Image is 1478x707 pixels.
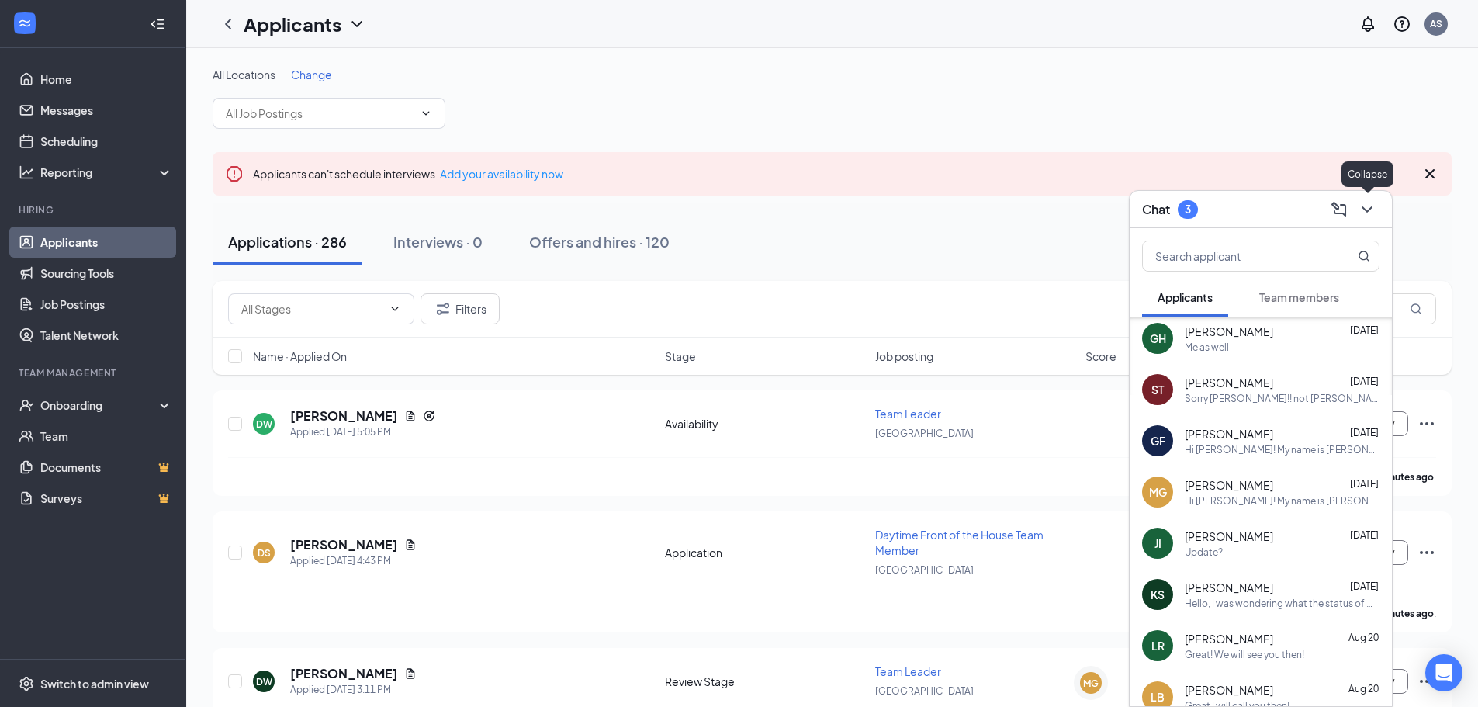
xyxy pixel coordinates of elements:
input: All Stages [241,300,382,317]
a: Messages [40,95,173,126]
svg: Notifications [1359,15,1377,33]
svg: ChevronDown [389,303,401,315]
div: GH [1150,331,1166,346]
div: Me as well [1185,341,1229,354]
div: Hello, I was wondering what the status of my application is as of right now. [1185,597,1379,610]
a: SurveysCrown [40,483,173,514]
a: Applicants [40,227,173,258]
svg: ChevronDown [348,15,366,33]
span: [PERSON_NAME] [1185,477,1273,493]
svg: MagnifyingGlass [1410,303,1422,315]
span: Team members [1259,290,1339,304]
a: DocumentsCrown [40,452,173,483]
span: Aug 20 [1348,632,1379,643]
span: [DATE] [1350,324,1379,336]
div: Onboarding [40,397,160,413]
div: ST [1151,382,1164,397]
span: Team Leader [875,664,941,678]
span: [PERSON_NAME] [1185,375,1273,390]
div: Open Intercom Messenger [1425,654,1462,691]
span: All Locations [213,68,275,81]
div: AS [1430,17,1442,30]
svg: Ellipses [1417,414,1436,433]
span: [PERSON_NAME] [1185,529,1273,544]
div: GF [1151,433,1165,449]
b: 25 minutes ago [1366,608,1434,619]
svg: ChevronDown [1358,200,1376,219]
div: DW [256,675,272,688]
svg: Error [225,165,244,183]
a: Add your availability now [440,167,563,181]
div: Sorry [PERSON_NAME]!! not [PERSON_NAME]! [1185,392,1379,405]
svg: ComposeMessage [1330,200,1348,219]
a: Sourcing Tools [40,258,173,289]
span: [GEOGRAPHIC_DATA] [875,685,974,697]
svg: MagnifyingGlass [1358,250,1370,262]
b: 3 minutes ago [1372,471,1434,483]
svg: ChevronDown [420,107,432,120]
div: Applied [DATE] 5:05 PM [290,425,435,440]
a: Home [40,64,173,95]
div: LB [1151,689,1165,705]
svg: UserCheck [19,397,34,413]
h5: [PERSON_NAME] [290,665,398,682]
span: Change [291,68,332,81]
div: Offers and hires · 120 [529,232,670,251]
span: Aug 20 [1348,683,1379,695]
div: Reporting [40,165,174,180]
div: Interviews · 0 [393,232,483,251]
div: Switch to admin view [40,676,149,691]
input: All Job Postings [226,105,414,122]
svg: WorkstreamLogo [17,16,33,31]
div: Update? [1185,546,1223,559]
span: Team Leader [875,407,941,421]
input: Search applicant [1143,241,1327,271]
div: DW [256,418,272,431]
span: Job posting [875,348,933,364]
svg: ChevronLeft [219,15,237,33]
span: [GEOGRAPHIC_DATA] [875,428,974,439]
span: [DATE] [1350,376,1379,387]
h1: Applicants [244,11,341,37]
svg: Collapse [150,16,165,32]
span: Applicants can't schedule interviews. [253,167,563,181]
span: Score [1085,348,1116,364]
h5: [PERSON_NAME] [290,407,398,425]
div: JI [1154,535,1161,551]
div: DS [258,546,271,560]
div: Applied [DATE] 4:43 PM [290,553,417,569]
span: Applicants [1158,290,1213,304]
span: [PERSON_NAME] [1185,426,1273,442]
button: Filter Filters [421,293,500,324]
button: ComposeMessage [1327,197,1352,222]
span: Stage [665,348,696,364]
span: [DATE] [1350,581,1379,592]
div: Team Management [19,366,170,379]
h5: [PERSON_NAME] [290,536,398,553]
svg: Cross [1421,165,1439,183]
span: [PERSON_NAME] [1185,580,1273,595]
div: LR [1151,638,1165,653]
div: 3 [1185,203,1191,216]
svg: Document [404,539,417,551]
span: [GEOGRAPHIC_DATA] [875,564,974,576]
div: Application [665,545,866,560]
div: MG [1149,484,1167,500]
svg: Analysis [19,165,34,180]
button: ChevronDown [1355,197,1379,222]
svg: Ellipses [1417,543,1436,562]
span: Daytime Front of the House Team Member [875,528,1044,557]
a: Scheduling [40,126,173,157]
svg: Settings [19,676,34,691]
div: Review Stage [665,674,866,689]
div: Hi [PERSON_NAME]! My name is [PERSON_NAME] and I am writing you from [DEMOGRAPHIC_DATA]-fil-A! I ... [1185,494,1379,508]
a: Team [40,421,173,452]
div: Applications · 286 [228,232,347,251]
svg: Reapply [423,410,435,422]
div: KS [1151,587,1165,602]
svg: Filter [434,300,452,318]
span: [DATE] [1350,478,1379,490]
svg: QuestionInfo [1393,15,1411,33]
svg: Document [404,410,417,422]
div: Hiring [19,203,170,217]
